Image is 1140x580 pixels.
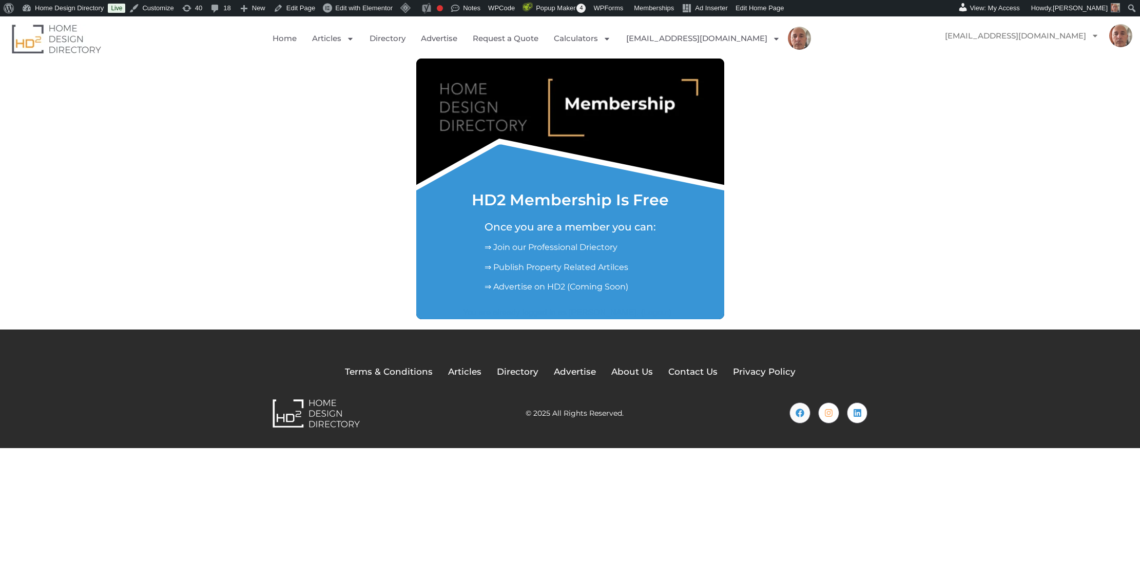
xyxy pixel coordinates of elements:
div: Focus keyphrase not set [437,5,443,11]
nav: Menu [935,24,1132,48]
a: Logout [644,306,669,319]
img: Mark Czernkowski [788,27,811,50]
a: Directory [370,27,405,50]
p: ⇒ Join our Professional Driectory [485,241,656,254]
a: Calculators [554,27,611,50]
a: [EMAIL_ADDRESS][DOMAIN_NAME] [626,27,780,50]
a: Privacy Policy [733,365,796,379]
h1: HD2 Membership Is Free [472,192,669,208]
h5: Once you are a member you can: [485,221,656,233]
a: Articles [312,27,354,50]
a: Directory [497,365,538,379]
a: Request a Quote [473,27,538,50]
nav: Menu [231,27,853,50]
div: You are already logged in as [PERSON_NAME]. ( ) [463,306,678,319]
span: [PERSON_NAME] [1053,4,1108,12]
a: Articles [448,365,481,379]
a: Live [108,4,125,13]
a: Home [273,27,297,50]
a: Terms & Conditions [345,365,433,379]
h2: © 2025 All Rights Reserved. [526,410,624,417]
p: ⇒ Publish Property Related Artilces [485,261,656,274]
a: [EMAIL_ADDRESS][DOMAIN_NAME] [935,24,1109,48]
a: About Us [611,365,653,379]
a: Advertise [554,365,596,379]
span: Edit with Elementor [335,4,393,12]
a: Advertise [421,27,457,50]
p: ⇒ Advertise on HD2 (Coming Soon) [485,281,656,293]
span: 4 [576,4,586,13]
a: Contact Us [668,365,718,379]
img: Mark Czernkowski [1109,24,1132,47]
